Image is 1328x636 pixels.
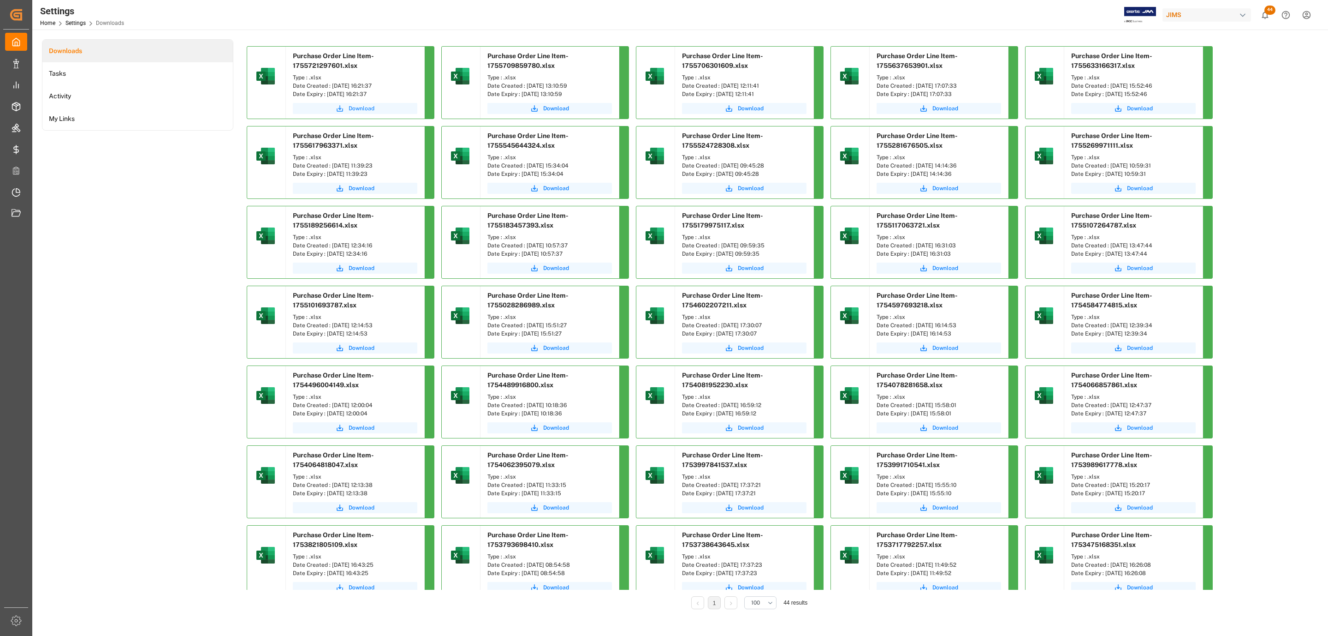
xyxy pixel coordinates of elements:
[682,451,763,468] span: Purchase Order Line Item-1753997841537.xlsx
[877,103,1001,114] button: Download
[293,52,374,69] span: Purchase Order Line Item-1755721297601.xlsx
[349,264,374,272] span: Download
[838,225,860,247] img: microsoft-excel-2019--v1.png
[1162,6,1255,24] button: JIMS
[293,82,417,90] div: Date Created : [DATE] 16:21:37
[487,422,612,433] button: Download
[487,372,569,389] span: Purchase Order Line Item-1754489916800.xlsx
[449,305,471,327] img: microsoft-excel-2019--v1.png
[42,108,233,130] li: My Links
[838,65,860,87] img: microsoft-excel-2019--v1.png
[65,20,86,26] a: Settings
[1071,502,1196,513] button: Download
[877,342,1001,354] button: Download
[449,384,471,407] img: microsoft-excel-2019--v1.png
[349,104,374,113] span: Download
[1127,583,1153,592] span: Download
[255,384,277,407] img: microsoft-excel-2019--v1.png
[838,384,860,407] img: microsoft-excel-2019--v1.png
[1071,489,1196,498] div: Date Expiry : [DATE] 15:20:17
[877,292,958,309] span: Purchase Order Line Item-1754597693218.xlsx
[1033,145,1055,167] img: microsoft-excel-2019--v1.png
[487,561,612,569] div: Date Created : [DATE] 08:54:58
[1071,473,1196,481] div: Type : .xlsx
[40,20,55,26] a: Home
[877,52,958,69] span: Purchase Order Line Item-1755637653901.xlsx
[877,162,1001,170] div: Date Created : [DATE] 14:14:36
[1033,384,1055,407] img: microsoft-excel-2019--v1.png
[1071,582,1196,593] a: Download
[1071,330,1196,338] div: Date Expiry : [DATE] 12:39:34
[42,62,233,85] a: Tasks
[877,409,1001,418] div: Date Expiry : [DATE] 15:58:01
[682,401,806,409] div: Date Created : [DATE] 16:59:12
[1127,424,1153,432] span: Download
[682,372,763,389] span: Purchase Order Line Item-1754081952230.xlsx
[682,132,763,149] span: Purchase Order Line Item-1755524728308.xlsx
[877,183,1001,194] button: Download
[713,600,716,606] a: 1
[543,424,569,432] span: Download
[487,451,569,468] span: Purchase Order Line Item-1754062395079.xlsx
[877,489,1001,498] div: Date Expiry : [DATE] 15:55:10
[1127,184,1153,192] span: Download
[877,330,1001,338] div: Date Expiry : [DATE] 16:14:53
[877,263,1001,274] button: Download
[293,321,417,330] div: Date Created : [DATE] 12:14:53
[293,489,417,498] div: Date Expiry : [DATE] 12:13:38
[349,424,374,432] span: Download
[932,583,958,592] span: Download
[738,184,764,192] span: Download
[877,393,1001,401] div: Type : .xlsx
[42,40,233,62] li: Downloads
[487,153,612,162] div: Type : .xlsx
[349,344,374,352] span: Download
[293,212,374,229] span: Purchase Order Line Item-1755189256614.xlsx
[738,264,764,272] span: Download
[487,473,612,481] div: Type : .xlsx
[487,263,612,274] button: Download
[682,263,806,274] a: Download
[877,473,1001,481] div: Type : .xlsx
[682,183,806,194] a: Download
[293,132,374,149] span: Purchase Order Line Item-1755617963371.xlsx
[682,292,763,309] span: Purchase Order Line Item-1754602207211.xlsx
[1033,544,1055,566] img: microsoft-excel-2019--v1.png
[293,162,417,170] div: Date Created : [DATE] 11:39:23
[738,424,764,432] span: Download
[487,73,612,82] div: Type : .xlsx
[877,422,1001,433] a: Download
[682,531,763,548] span: Purchase Order Line Item-1753738643645.xlsx
[1071,422,1196,433] a: Download
[293,342,417,354] a: Download
[682,422,806,433] a: Download
[487,393,612,401] div: Type : .xlsx
[293,233,417,241] div: Type : .xlsx
[1071,313,1196,321] div: Type : .xlsx
[1071,263,1196,274] button: Download
[682,582,806,593] a: Download
[1071,170,1196,178] div: Date Expiry : [DATE] 10:59:31
[877,241,1001,250] div: Date Created : [DATE] 16:31:03
[682,250,806,258] div: Date Expiry : [DATE] 09:59:35
[932,264,958,272] span: Download
[877,552,1001,561] div: Type : .xlsx
[1071,52,1152,69] span: Purchase Order Line Item-1755633166317.xlsx
[1071,73,1196,82] div: Type : .xlsx
[487,582,612,593] a: Download
[255,305,277,327] img: microsoft-excel-2019--v1.png
[1071,90,1196,98] div: Date Expiry : [DATE] 15:52:46
[293,103,417,114] a: Download
[1127,264,1153,272] span: Download
[293,292,374,309] span: Purchase Order Line Item-1755101693787.xlsx
[1071,292,1152,309] span: Purchase Order Line Item-1754584774815.xlsx
[682,153,806,162] div: Type : .xlsx
[682,473,806,481] div: Type : .xlsx
[543,583,569,592] span: Download
[682,569,806,577] div: Date Expiry : [DATE] 17:37:23
[644,65,666,87] img: microsoft-excel-2019--v1.png
[293,250,417,258] div: Date Expiry : [DATE] 12:34:16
